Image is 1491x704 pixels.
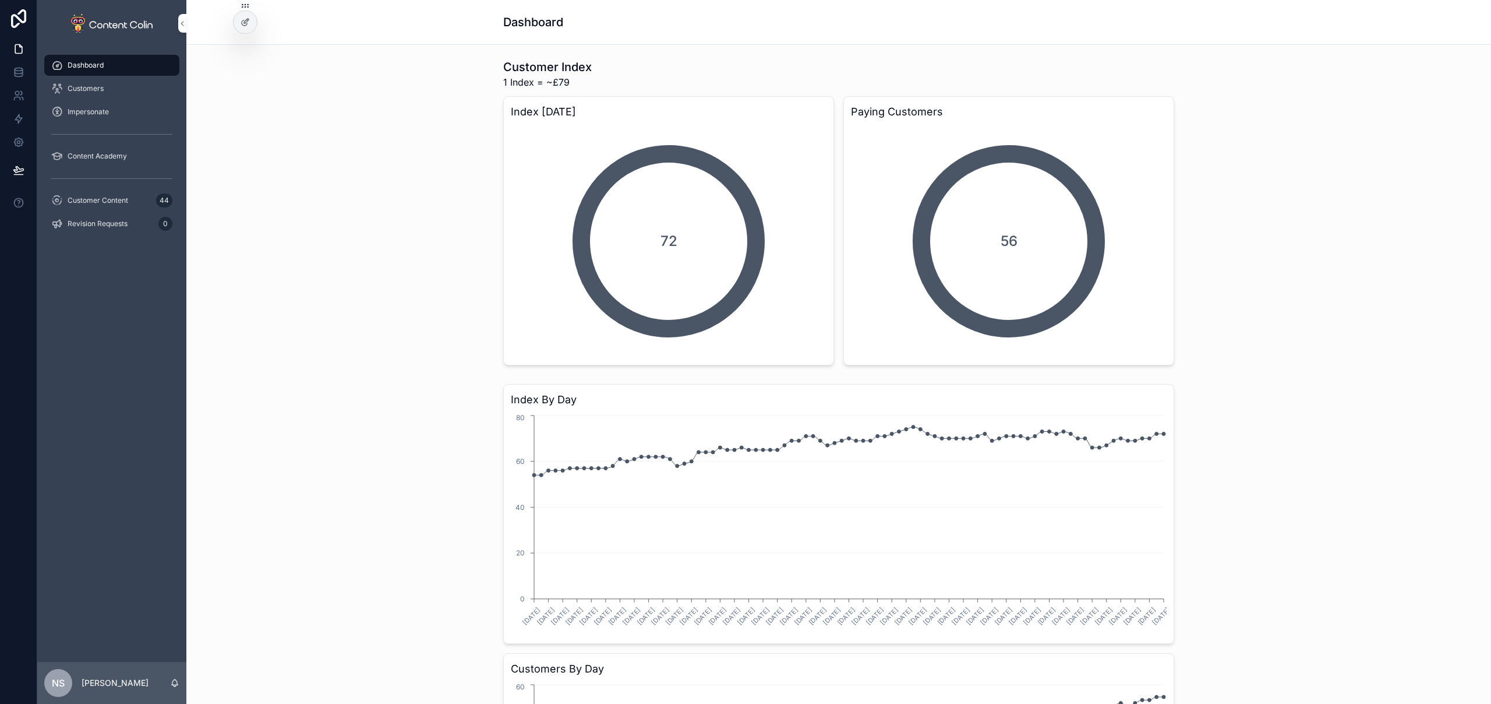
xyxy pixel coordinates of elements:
[71,14,153,33] img: App logo
[793,606,814,626] text: [DATE]
[969,232,1048,251] span: 56
[807,606,828,626] text: [DATE]
[511,104,826,120] h3: Index [DATE]
[68,219,128,228] span: Revision Requests
[1108,606,1129,626] text: [DATE]
[664,606,685,626] text: [DATE]
[564,606,585,626] text: [DATE]
[649,606,670,626] text: [DATE]
[850,606,871,626] text: [DATE]
[82,677,149,689] p: [PERSON_NAME]
[821,606,842,626] text: [DATE]
[707,606,728,626] text: [DATE]
[1065,606,1086,626] text: [DATE]
[37,47,186,249] div: scrollable content
[851,104,1167,120] h3: Paying Customers
[68,84,104,93] span: Customers
[621,606,642,626] text: [DATE]
[1150,606,1171,626] text: [DATE]
[68,107,109,117] span: Impersonate
[993,606,1014,626] text: [DATE]
[1122,606,1143,626] text: [DATE]
[503,59,592,75] h1: Customer Index
[511,413,1167,636] div: chart
[52,676,65,690] span: NS
[535,606,556,626] text: [DATE]
[836,606,857,626] text: [DATE]
[516,457,525,466] tspan: 60
[156,193,172,207] div: 44
[44,78,179,99] a: Customers
[1079,606,1100,626] text: [DATE]
[68,152,127,161] span: Content Academy
[779,606,800,626] text: [DATE]
[1008,606,1029,626] text: [DATE]
[864,606,885,626] text: [DATE]
[511,392,1167,408] h3: Index By Day
[44,146,179,167] a: Content Academy
[158,217,172,231] div: 0
[511,661,1167,677] h3: Customers By Day
[1050,606,1071,626] text: [DATE]
[44,55,179,76] a: Dashboard
[592,606,613,626] text: [DATE]
[1022,606,1043,626] text: [DATE]
[907,606,928,626] text: [DATE]
[1093,606,1114,626] text: [DATE]
[964,606,985,626] text: [DATE]
[68,61,104,70] span: Dashboard
[979,606,1000,626] text: [DATE]
[520,594,525,603] tspan: 0
[692,606,713,626] text: [DATE]
[516,682,525,691] tspan: 60
[936,606,957,626] text: [DATE]
[578,606,599,626] text: [DATE]
[893,606,914,626] text: [DATE]
[68,196,128,205] span: Customer Content
[550,606,571,626] text: [DATE]
[764,606,785,626] text: [DATE]
[44,190,179,211] a: Customer Content44
[1136,606,1157,626] text: [DATE]
[721,606,742,626] text: [DATE]
[879,606,900,626] text: [DATE]
[515,503,525,512] tspan: 40
[607,606,628,626] text: [DATE]
[503,75,592,89] span: 1 Index = ~£79
[44,101,179,122] a: Impersonate
[629,232,708,251] span: 72
[44,213,179,234] a: Revision Requests0
[950,606,971,626] text: [DATE]
[750,606,771,626] text: [DATE]
[736,606,757,626] text: [DATE]
[635,606,656,626] text: [DATE]
[921,606,942,626] text: [DATE]
[1036,606,1057,626] text: [DATE]
[516,548,525,557] tspan: 20
[679,606,699,626] text: [DATE]
[503,14,563,30] h1: Dashboard
[516,413,525,422] tspan: 80
[521,606,542,626] text: [DATE]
